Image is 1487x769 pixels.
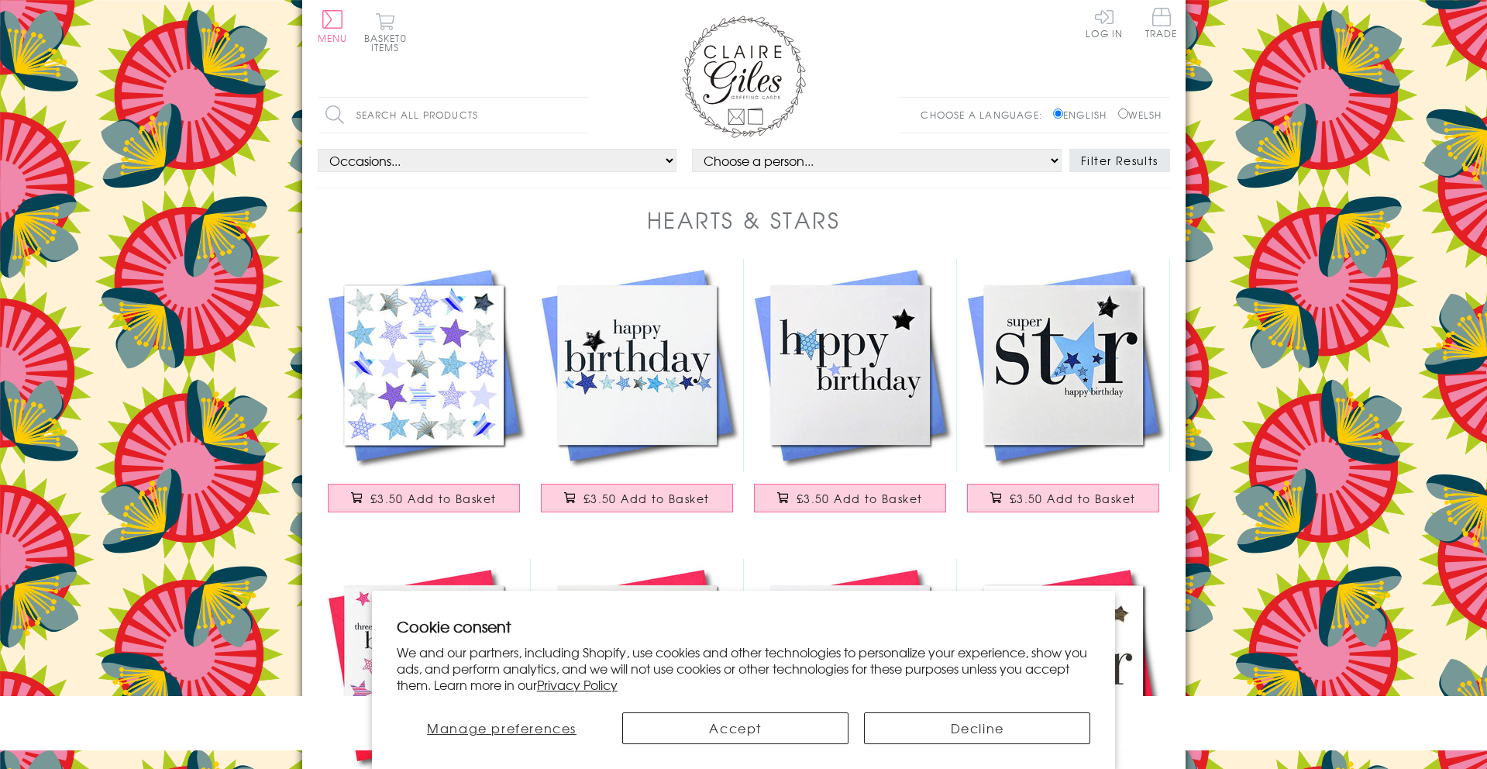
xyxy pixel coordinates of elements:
span: Trade [1145,8,1178,38]
button: £3.50 Add to Basket [967,484,1159,512]
button: Filter Results [1069,149,1170,172]
img: General Card Card, Blue Stars, Embellished with a shiny padded star [318,259,531,472]
span: £3.50 Add to Basket [370,491,497,506]
h1: Hearts & Stars [647,204,841,236]
button: £3.50 Add to Basket [541,484,733,512]
a: Birthday Card, Blue Stars, Super Star, Embellished with a padded star £3.50 Add to Basket [957,259,1170,528]
img: Birthday Card, Blue Stars, Super Star, Embellished with a padded star [957,259,1170,472]
img: Birthday Card, Blue Stars, Happy Birthday, Embellished with a shiny padded star [531,259,744,472]
input: Search all products [318,98,589,133]
span: £3.50 Add to Basket [797,491,923,506]
h2: Cookie consent [397,616,1091,637]
a: Log In [1086,8,1123,38]
a: Privacy Policy [537,675,618,694]
a: General Card Card, Blue Stars, Embellished with a shiny padded star £3.50 Add to Basket [318,259,531,528]
button: £3.50 Add to Basket [328,484,520,512]
input: English [1053,109,1063,119]
button: Accept [622,712,848,744]
a: Birthday Card, Blue Stars, Happy Birthday, Embellished with a shiny padded star £3.50 Add to Basket [744,259,957,528]
label: English [1053,108,1114,122]
span: £3.50 Add to Basket [1010,491,1136,506]
button: £3.50 Add to Basket [754,484,946,512]
button: Basket0 items [364,12,407,52]
a: Trade [1145,8,1178,41]
img: Birthday Card, Blue Stars, Happy Birthday, Embellished with a shiny padded star [744,259,957,472]
label: Welsh [1118,108,1162,122]
img: Claire Giles Greetings Cards [682,16,806,138]
input: Search [573,98,589,133]
input: Welsh [1118,109,1128,119]
button: Manage preferences [397,712,608,744]
button: Menu [318,10,348,43]
a: Birthday Card, Blue Stars, Happy Birthday, Embellished with a shiny padded star £3.50 Add to Basket [531,259,744,528]
p: Choose a language: [921,108,1050,122]
span: 0 items [371,31,407,54]
p: We and our partners, including Shopify, use cookies and other technologies to personalize your ex... [397,644,1091,692]
button: Decline [864,712,1090,744]
span: £3.50 Add to Basket [583,491,710,506]
span: Manage preferences [427,719,577,737]
span: Menu [318,31,348,45]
